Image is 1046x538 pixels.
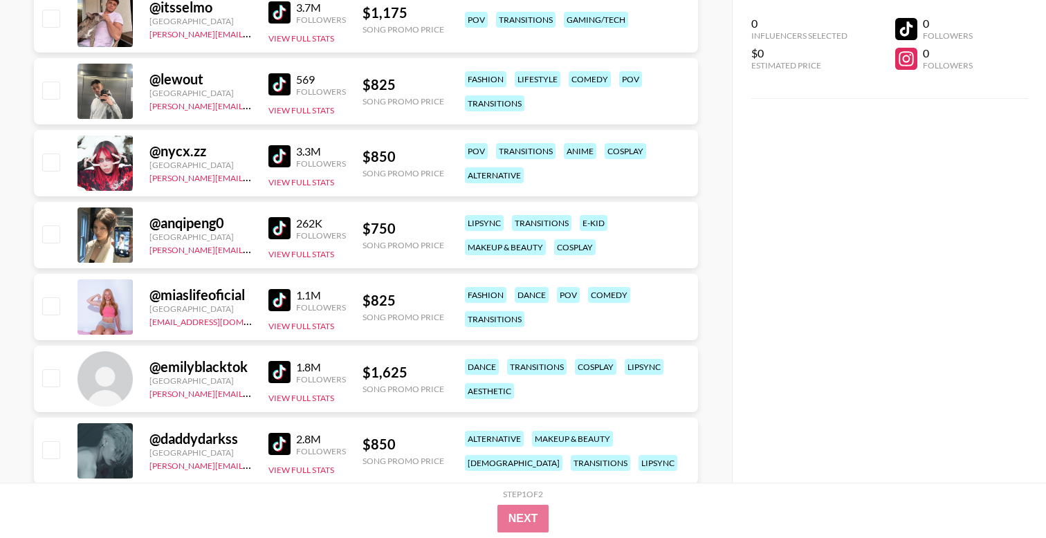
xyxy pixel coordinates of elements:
[751,46,847,60] div: $0
[268,33,334,44] button: View Full Stats
[268,393,334,403] button: View Full Stats
[149,142,252,160] div: @ nycx.zz
[149,447,252,458] div: [GEOGRAPHIC_DATA]
[149,375,252,386] div: [GEOGRAPHIC_DATA]
[575,359,616,375] div: cosplay
[512,215,571,231] div: transitions
[465,359,499,375] div: dance
[149,16,252,26] div: [GEOGRAPHIC_DATA]
[496,12,556,28] div: transitions
[363,168,444,178] div: Song Promo Price
[751,17,847,30] div: 0
[465,431,524,447] div: alternative
[619,71,642,87] div: pov
[569,71,611,87] div: comedy
[465,167,524,183] div: alternative
[149,386,354,399] a: [PERSON_NAME][EMAIL_ADDRESS][DOMAIN_NAME]
[580,215,607,231] div: e-kid
[571,455,630,471] div: transitions
[149,458,354,471] a: [PERSON_NAME][EMAIL_ADDRESS][DOMAIN_NAME]
[296,432,346,446] div: 2.8M
[363,384,444,394] div: Song Promo Price
[296,360,346,374] div: 1.8M
[363,220,444,237] div: $ 750
[268,177,334,187] button: View Full Stats
[149,304,252,314] div: [GEOGRAPHIC_DATA]
[554,239,596,255] div: cosplay
[465,239,546,255] div: makeup & beauty
[363,76,444,93] div: $ 825
[268,105,334,115] button: View Full Stats
[496,143,556,159] div: transitions
[363,312,444,322] div: Song Promo Price
[268,433,291,455] img: TikTok
[296,216,346,230] div: 262K
[639,455,677,471] div: lipsync
[923,46,973,60] div: 0
[296,15,346,25] div: Followers
[503,489,543,499] div: Step 1 of 2
[497,505,549,532] button: Next
[465,215,504,231] div: lipsync
[465,455,562,471] div: [DEMOGRAPHIC_DATA]
[149,358,252,375] div: @ emilyblacktok
[363,24,444,35] div: Song Promo Price
[268,73,291,95] img: TikTok
[149,430,252,447] div: @ daddydarkss
[296,158,346,169] div: Followers
[296,446,346,456] div: Followers
[296,145,346,158] div: 3.3M
[564,12,628,28] div: gaming/tech
[605,143,646,159] div: cosplay
[296,302,346,313] div: Followers
[923,30,973,41] div: Followers
[268,321,334,331] button: View Full Stats
[296,230,346,241] div: Followers
[149,26,354,39] a: [PERSON_NAME][EMAIL_ADDRESS][DOMAIN_NAME]
[363,364,444,381] div: $ 1,625
[625,359,663,375] div: lipsync
[515,287,549,303] div: dance
[363,4,444,21] div: $ 1,175
[923,17,973,30] div: 0
[149,98,354,111] a: [PERSON_NAME][EMAIL_ADDRESS][DOMAIN_NAME]
[268,249,334,259] button: View Full Stats
[268,1,291,24] img: TikTok
[149,286,252,304] div: @ miaslifeoficial
[751,60,847,71] div: Estimated Price
[363,456,444,466] div: Song Promo Price
[532,431,613,447] div: makeup & beauty
[751,30,847,41] div: Influencers Selected
[507,359,567,375] div: transitions
[149,160,252,170] div: [GEOGRAPHIC_DATA]
[268,289,291,311] img: TikTok
[296,1,346,15] div: 3.7M
[149,314,288,327] a: [EMAIL_ADDRESS][DOMAIN_NAME]
[268,361,291,383] img: TikTok
[564,143,596,159] div: anime
[296,288,346,302] div: 1.1M
[465,71,506,87] div: fashion
[465,383,514,399] div: aesthetic
[149,88,252,98] div: [GEOGRAPHIC_DATA]
[149,71,252,88] div: @ lewout
[268,217,291,239] img: TikTok
[465,311,524,327] div: transitions
[363,96,444,106] div: Song Promo Price
[363,148,444,165] div: $ 850
[268,145,291,167] img: TikTok
[296,374,346,384] div: Followers
[363,240,444,250] div: Song Promo Price
[588,287,630,303] div: comedy
[296,73,346,86] div: 569
[557,287,580,303] div: pov
[515,71,560,87] div: lifestyle
[149,242,354,255] a: [PERSON_NAME][EMAIL_ADDRESS][DOMAIN_NAME]
[465,12,488,28] div: pov
[149,214,252,232] div: @ anqipeng0
[268,465,334,475] button: View Full Stats
[363,436,444,453] div: $ 850
[363,292,444,309] div: $ 825
[149,170,354,183] a: [PERSON_NAME][EMAIL_ADDRESS][DOMAIN_NAME]
[465,287,506,303] div: fashion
